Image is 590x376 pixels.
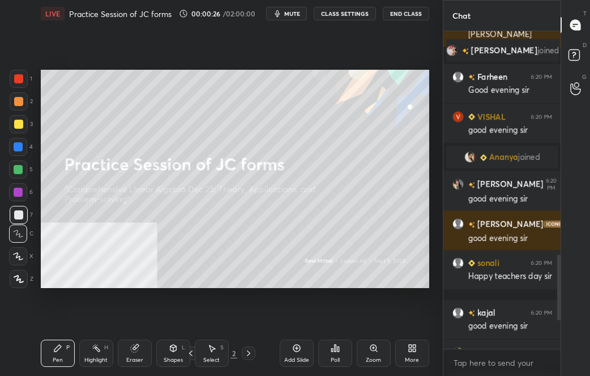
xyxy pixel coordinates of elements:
[9,225,33,243] div: C
[182,345,185,350] div: L
[462,48,469,54] img: no-rating-badge.077c3623.svg
[443,31,561,349] div: grid
[41,7,65,20] div: LIVE
[446,45,458,56] img: 1314c96281664281b918864e9c18c637.jpg
[220,345,224,350] div: S
[69,9,172,19] h4: Practice Session of JC forms
[452,71,464,83] img: default.png
[468,113,475,120] img: Learner_Badge_beginner_1_8b307cf2a0.svg
[104,345,108,350] div: H
[164,357,183,363] div: Shapes
[10,270,33,288] div: Z
[366,357,381,363] div: Zoom
[468,125,552,136] div: good evening sir
[475,218,544,230] h6: [PERSON_NAME]
[84,357,108,363] div: Highlight
[582,73,587,81] p: G
[468,85,552,96] div: Good evening sir
[583,41,587,49] p: D
[10,92,33,111] div: 2
[480,154,487,161] img: Learner_Badge_beginner_1_8b307cf2a0.svg
[452,307,464,319] img: default.png
[468,260,475,267] img: Learner_Badge_beginner_1_8b307cf2a0.svg
[468,233,552,244] div: good evening sir
[468,74,475,81] img: no-rating-badge.077c3623.svg
[452,179,464,190] img: da59fe6987be460a936bea4c3637860c.jpg
[464,151,476,163] img: f953d50c038d44bdb007df16177befd7.54648529_3
[284,10,300,18] span: mute
[53,357,63,363] div: Pen
[468,222,475,228] img: no-rating-badge.077c3623.svg
[475,257,499,269] h6: sonali
[468,271,552,282] div: Happy teachers day sir
[475,111,506,122] h6: VISHAL
[471,46,537,55] span: [PERSON_NAME]
[531,74,552,81] div: 6:20 PM
[314,7,376,20] button: CLASS SETTINGS
[475,71,507,83] h6: Farheen
[383,7,429,20] button: End Class
[468,310,475,316] img: no-rating-badge.077c3623.svg
[531,260,552,267] div: 6:20 PM
[518,153,540,162] span: joined
[9,247,33,265] div: X
[489,153,518,162] span: Ananya
[468,182,475,188] img: no-rating-badge.077c3623.svg
[452,218,464,230] img: default.png
[9,160,33,179] div: 5
[10,115,33,133] div: 3
[452,257,464,269] img: default.png
[475,307,495,319] h6: kajal
[66,345,70,350] div: P
[266,7,307,20] button: mute
[468,321,552,332] div: good evening sir
[443,1,480,31] p: Chat
[583,9,587,18] p: T
[230,348,237,358] div: 2
[203,357,220,363] div: Select
[475,347,493,358] h6: Kirti
[126,357,143,363] div: Eraser
[9,138,33,156] div: 4
[544,221,566,227] img: iconic-dark.1390631f.png
[531,113,552,120] div: 6:20 PM
[452,111,464,122] img: 626dd5f90cef451fb6e7ebbee8f21f74.52218060_3
[10,206,33,224] div: 7
[468,193,552,205] div: good evening sir
[475,179,544,191] h6: [PERSON_NAME]
[10,70,32,88] div: 1
[537,46,559,55] span: joined
[531,310,552,316] div: 6:20 PM
[9,183,33,201] div: 6
[405,357,419,363] div: More
[546,178,557,191] div: 6:20 PM
[331,357,340,363] div: Poll
[284,357,309,363] div: Add Slide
